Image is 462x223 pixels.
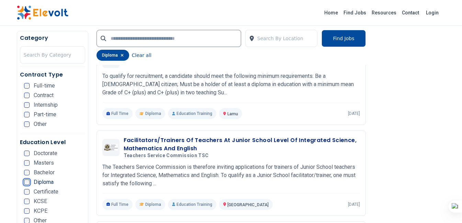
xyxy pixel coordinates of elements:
input: KCSE [24,199,30,204]
a: Contact [399,7,422,18]
input: Internship [24,102,30,108]
h3: Facilitators/Trainers Of Teachers At Junior School Level Of Integrated Science, Mathematics And E... [124,136,360,153]
span: Part-time [34,112,56,117]
p: [DATE] [348,202,360,207]
p: Education Training [168,108,216,119]
a: Login [422,6,443,20]
a: Teachers Service Commission TSCFacilitators/Trainers Of Teachers At Junior School Level Of Integr... [102,136,360,210]
a: Home [322,7,341,18]
p: To qualify for recruitment, a candidate should meet the following minimum requirements: Be a [DEM... [102,72,360,97]
span: Diploma [145,111,161,116]
span: Internship [34,102,58,108]
span: Doctorate [34,151,57,156]
input: Other [24,121,30,127]
div: diploma [97,50,129,61]
input: Diploma [24,179,30,185]
input: Part-time [24,112,30,117]
p: [DATE] [348,111,360,116]
a: Resources [369,7,399,18]
button: Find Jobs [322,30,365,47]
span: Teachers Service Commission TSC [124,153,209,159]
a: Teachers Service Commission TSCJunior School Teacher Interns Lamu 95Teachers Service Commission T... [102,51,360,119]
span: Contract [34,93,54,98]
span: [GEOGRAPHIC_DATA] [227,202,269,207]
input: Full-time [24,83,30,89]
button: Clear all [132,50,151,61]
h5: Contract Type [20,71,85,79]
h5: Category [20,34,85,42]
span: Certificate [34,189,58,195]
h5: Education Level [20,138,85,146]
span: KCPE [34,208,47,214]
img: Teachers Service Commission TSC [104,144,118,151]
span: Bachelor [34,170,55,175]
p: Full Time [102,108,133,119]
span: KCSE [34,199,47,204]
input: Contract [24,93,30,98]
a: Find Jobs [341,7,369,18]
span: Diploma [145,202,161,207]
input: Certificate [24,189,30,195]
input: Bachelor [24,170,30,175]
img: Elevolt [17,5,68,20]
span: Diploma [34,179,54,185]
p: The Teachers Service Commission is therefore inviting applications for trainers of Junior School ... [102,163,360,188]
span: Masters [34,160,54,166]
p: Education Training [168,199,216,210]
input: Masters [24,160,30,166]
span: Lamu [227,111,238,116]
input: KCPE [24,208,30,214]
input: Doctorate [24,151,30,156]
span: Full-time [34,83,55,89]
iframe: Chat Widget [428,190,462,223]
p: Full Time [102,199,133,210]
span: Other [34,121,47,127]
